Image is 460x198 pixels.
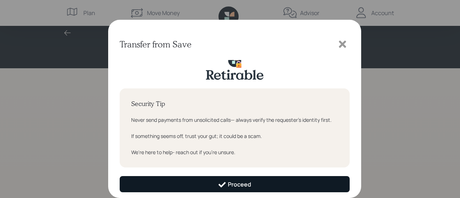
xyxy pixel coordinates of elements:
button: Proceed [120,176,350,192]
h3: Transfer from Save [120,39,192,50]
div: We're here to help- reach out if you're unsure. [131,148,338,156]
div: Never send payments from unsolicited calls— always verify the requester's identity first. [131,116,338,124]
div: Proceed [218,180,251,189]
img: retirable-security-lock [206,54,263,80]
h4: Security Tip [131,100,338,108]
div: If something seems off, trust your gut; it could be a scam. [131,132,338,140]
